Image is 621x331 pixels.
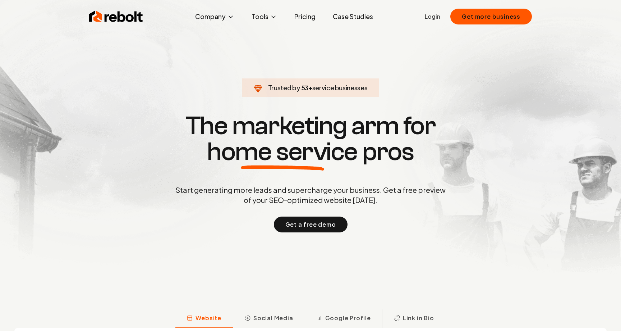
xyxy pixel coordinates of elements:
[312,83,368,92] span: service businesses
[274,217,348,232] button: Get a free demo
[382,309,446,328] button: Link in Bio
[425,12,440,21] a: Login
[89,9,143,24] img: Rebolt Logo
[174,185,447,205] p: Start generating more leads and supercharge your business. Get a free preview of your SEO-optimiz...
[189,9,240,24] button: Company
[403,314,434,322] span: Link in Bio
[207,139,358,165] span: home service
[233,309,305,328] button: Social Media
[253,314,293,322] span: Social Media
[325,314,371,322] span: Google Profile
[305,309,382,328] button: Google Profile
[308,83,312,92] span: +
[301,83,308,93] span: 53
[195,314,221,322] span: Website
[246,9,283,24] button: Tools
[138,113,483,165] h1: The marketing arm for pros
[450,9,532,24] button: Get more business
[289,9,321,24] a: Pricing
[268,83,300,92] span: Trusted by
[327,9,379,24] a: Case Studies
[175,309,233,328] button: Website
